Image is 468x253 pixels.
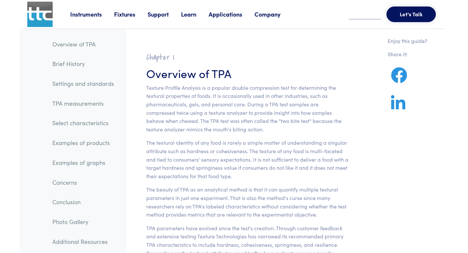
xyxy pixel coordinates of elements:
[114,10,148,18] a: Fixtures
[47,175,119,190] a: Concerns
[209,10,254,18] a: Applications
[27,2,53,27] img: ttc_logo_1x1_v1.0.png
[47,37,119,52] a: Overview of TPA
[146,52,349,62] h2: Chapter I
[388,37,427,45] p: Enjoy this guide?
[70,10,114,18] a: Instruments
[47,155,119,170] a: Examples of graphs
[388,50,427,59] p: Share it!
[47,194,119,209] a: Conclusion
[146,139,349,180] p: The textural identity of any food is rarely a simple matter of understanding a singular attribute...
[47,56,119,71] a: Brief History
[146,84,349,134] p: Texture Profile Analysis is a popular double compression test for determining the textural proper...
[388,103,409,111] a: Share on LinkedIn
[148,10,181,18] a: Support
[47,115,119,130] a: Select characteristics
[386,7,436,22] button: Let's Talk
[254,10,293,18] a: Company
[47,76,119,91] a: Settings and standards
[47,135,119,150] a: Examples of products
[47,234,119,249] a: Additional Resources
[47,214,119,229] a: Photo Gallery
[146,65,349,81] h3: Overview of TPA
[181,10,209,18] a: Learn
[146,185,349,219] p: The beauty of TPA as an analytical method is that it can quantify multiple textural parameters in...
[47,96,119,111] a: TPA measurements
